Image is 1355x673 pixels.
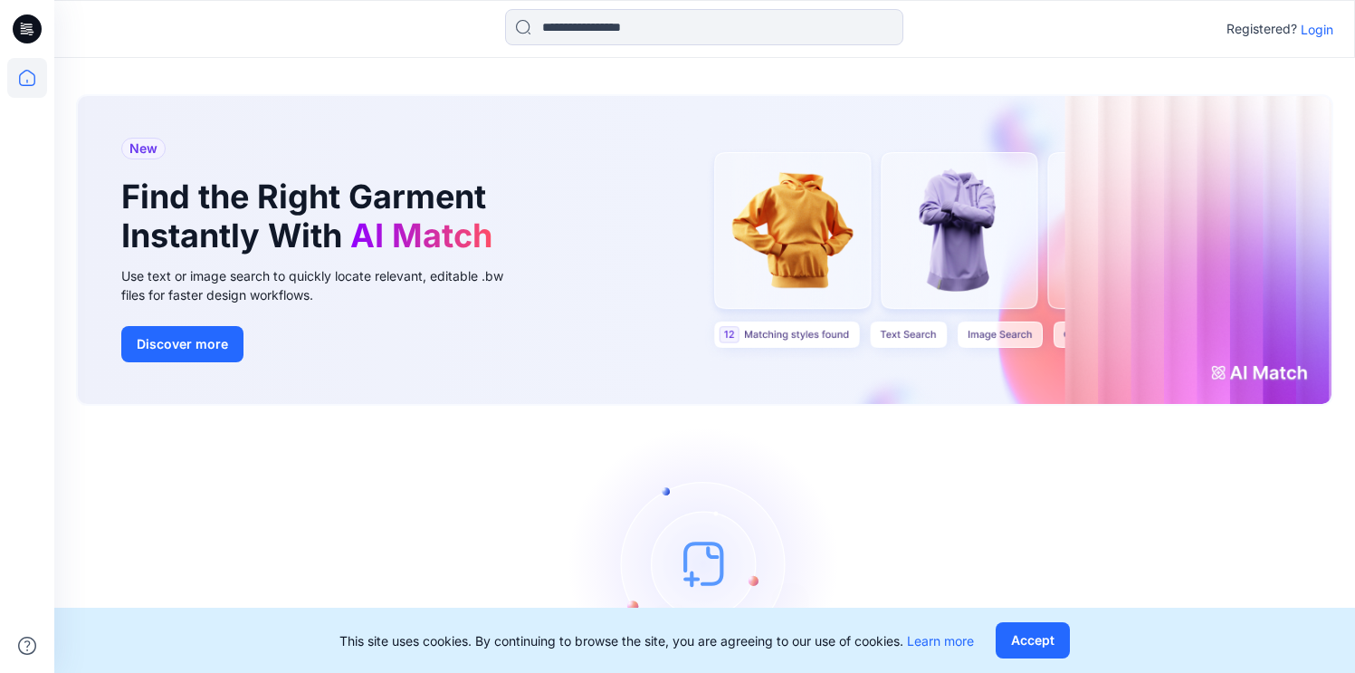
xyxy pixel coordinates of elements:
p: Registered? [1226,18,1297,40]
p: This site uses cookies. By continuing to browse the site, you are agreeing to our use of cookies. [339,631,974,650]
span: New [129,138,157,159]
button: Accept [996,622,1070,659]
button: Discover more [121,326,243,362]
a: Learn more [907,633,974,649]
div: Use text or image search to quickly locate relevant, editable .bw files for faster design workflows. [121,266,529,304]
p: Login [1301,20,1333,39]
span: AI Match [350,216,492,255]
h1: Find the Right Garment Instantly With [121,178,501,255]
